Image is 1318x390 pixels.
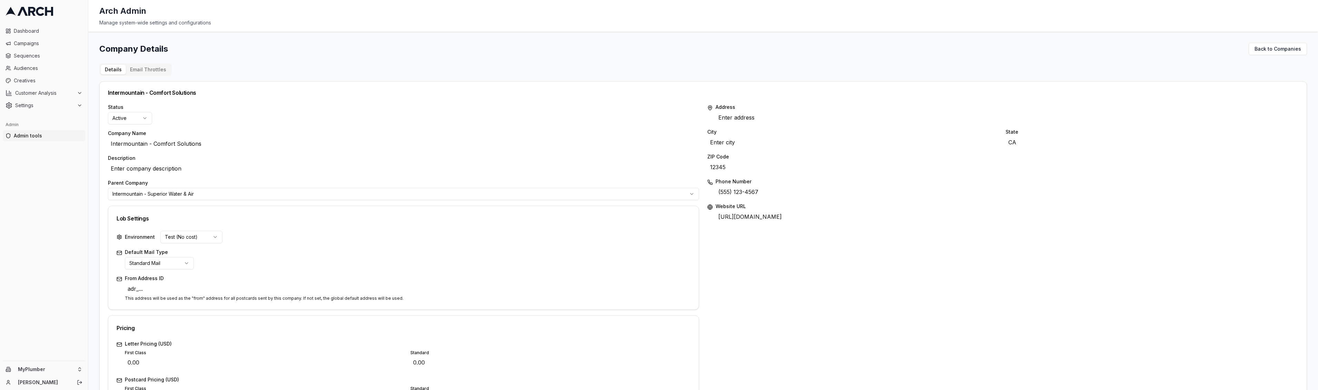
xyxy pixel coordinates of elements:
a: Back to Companies [1249,43,1307,55]
label: Postcard Pricing (USD) [125,376,690,383]
h1: Company Details [99,43,168,54]
label: First Class [125,350,405,356]
label: Company Name [108,130,699,137]
a: Creatives [3,75,85,86]
label: Standard [410,350,690,356]
label: Default Mail Type [125,249,690,256]
span: Admin tools [14,132,82,139]
span: Sequences [14,52,82,59]
span: Enter address [716,112,757,123]
div: Lob Settings [117,214,690,223]
p: This address will be used as the "from" address for all postcards sent by this company. If not se... [125,296,690,301]
span: Dashboard [14,28,82,34]
button: MyPlumber [3,364,85,375]
label: Website URL [716,203,1298,210]
div: Admin [3,119,85,130]
a: Dashboard [3,25,85,37]
span: Customer Analysis [15,90,74,96]
div: Intermountain - Comfort Solutions [108,90,1298,95]
label: State [1006,129,1298,135]
span: adr_... [125,283,146,294]
a: Admin tools [3,130,85,141]
button: Details [101,65,126,74]
a: Sequences [3,50,85,61]
span: Campaigns [14,40,82,47]
button: Customer Analysis [3,88,85,99]
label: Status [108,104,699,111]
div: Manage system-wide settings and configurations [99,19,1307,26]
a: Campaigns [3,38,85,49]
label: Phone Number [716,178,1298,185]
span: 0.00 [410,357,428,368]
span: Enter city [707,137,738,148]
label: Letter Pricing (USD) [125,340,690,347]
label: Description [108,155,699,162]
label: ZIP Code [707,153,1298,160]
a: Audiences [3,63,85,74]
span: (555) 123-4567 [716,186,761,197]
h1: Arch Admin [99,6,146,17]
span: Creatives [14,77,82,84]
span: 12345 [707,162,728,173]
span: CA [1006,137,1019,148]
label: Environment [125,234,155,240]
span: 0.00 [125,357,142,368]
label: City [707,129,1000,135]
span: MyPlumber [18,366,74,372]
button: Settings [3,100,85,111]
a: [PERSON_NAME] [18,379,69,386]
button: Email Throttles [126,65,170,74]
span: Enter company description [108,163,184,174]
span: Settings [15,102,74,109]
button: Log out [75,378,84,387]
div: Pricing [117,324,690,332]
span: Intermountain - Comfort Solutions [108,138,204,149]
span: Audiences [14,65,82,72]
label: Address [716,104,1298,111]
label: From Address ID [125,275,690,282]
span: [URL][DOMAIN_NAME] [716,211,785,222]
label: Parent Company [108,179,699,186]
